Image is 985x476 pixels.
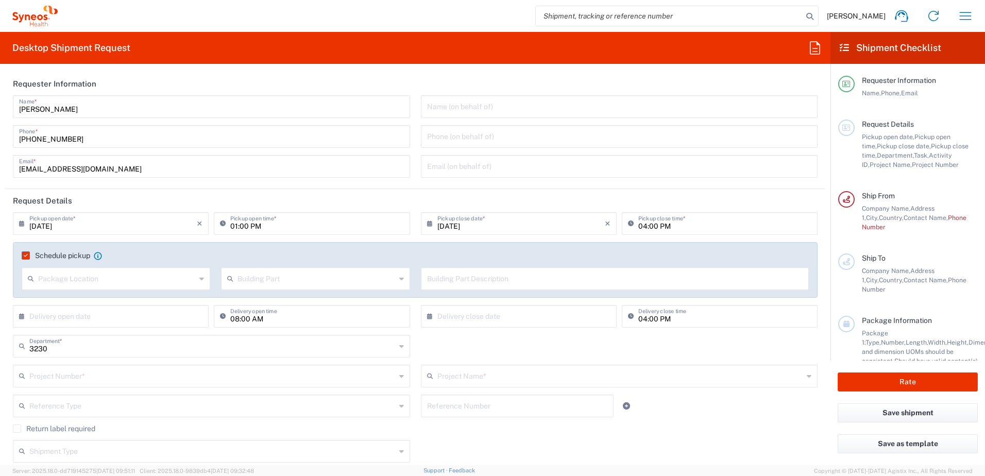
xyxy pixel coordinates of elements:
span: Server: 2025.18.0-dd719145275 [12,468,135,474]
span: Country, [879,214,904,222]
i: × [605,215,610,232]
span: Type, [865,338,881,346]
span: [DATE] 09:51:11 [96,468,135,474]
span: Pickup open date, [862,133,914,141]
span: Phone, [881,89,901,97]
span: Company Name, [862,205,910,212]
input: Shipment, tracking or reference number [536,6,803,26]
label: Schedule pickup [22,251,90,260]
button: Save shipment [838,403,978,422]
span: Company Name, [862,267,910,275]
span: Ship From [862,192,895,200]
span: Ship To [862,254,886,262]
span: [DATE] 09:32:48 [211,468,254,474]
h2: Shipment Checklist [840,42,941,54]
h2: Requester Information [13,79,96,89]
span: Length, [906,338,928,346]
span: Department, [877,151,914,159]
span: Package Information [862,316,932,325]
span: Name, [862,89,881,97]
label: Return label required [13,424,95,433]
span: Width, [928,338,947,346]
span: Contact Name, [904,276,948,284]
h2: Desktop Shipment Request [12,42,130,54]
a: Add Reference [619,399,634,413]
span: Height, [947,338,969,346]
span: Requester Information [862,76,936,84]
span: City, [866,276,879,284]
h2: Request Details [13,196,72,206]
span: Project Name, [870,161,912,168]
span: Copyright © [DATE]-[DATE] Agistix Inc., All Rights Reserved [814,466,973,475]
a: Support [423,467,449,473]
span: Country, [879,276,904,284]
button: Save as template [838,434,978,453]
span: Task, [914,151,929,159]
span: Contact Name, [904,214,948,222]
span: City, [866,214,879,222]
span: Email [901,89,918,97]
span: Package 1: [862,329,888,346]
i: × [197,215,202,232]
button: Rate [838,372,978,392]
span: Request Details [862,120,914,128]
span: Project Number [912,161,959,168]
span: Client: 2025.18.0-9839db4 [140,468,254,474]
span: Pickup close date, [877,142,931,150]
span: Number, [881,338,906,346]
span: [PERSON_NAME] [827,11,886,21]
a: Feedback [449,467,475,473]
span: Should have valid content(s) [894,357,978,365]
